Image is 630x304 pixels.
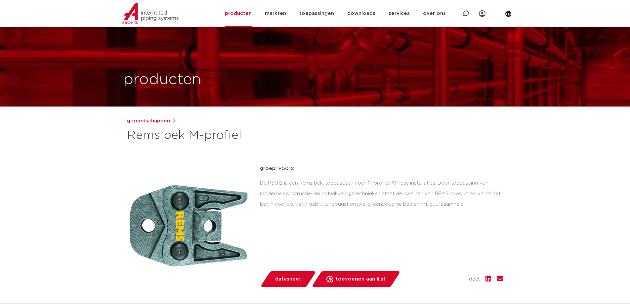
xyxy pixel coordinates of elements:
[127,117,170,125] a: gereedschappen
[123,69,201,90] h1: producten
[127,165,249,287] img: Product Image for Rems bek M-profiel
[336,274,386,284] span: toevoegen aan lijst
[260,178,503,210] div: De P5012 is een Rems bek, toepasbaar voor M-profiel/XPress installaties. Door toepassing van mode...
[260,165,503,173] p: groep: P5012
[260,271,316,287] a: datasheet
[127,128,375,144] h1: Rems bek M-profiel
[469,275,480,283] span: deel:
[275,274,301,284] span: datasheet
